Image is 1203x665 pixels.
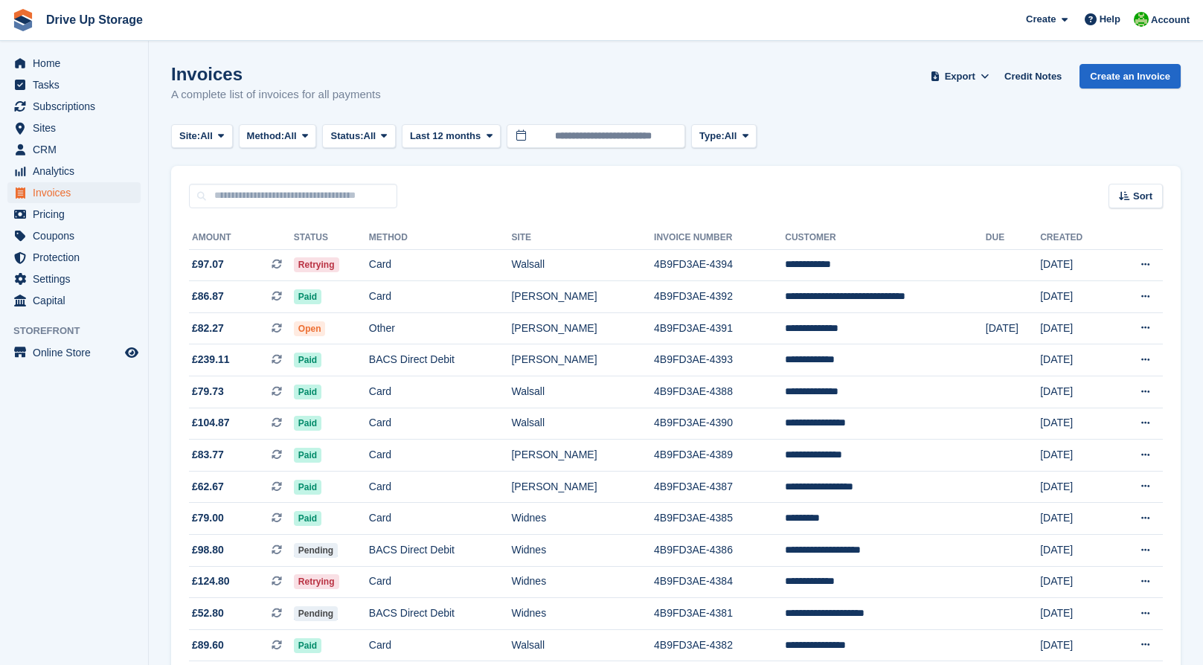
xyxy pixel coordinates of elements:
[511,281,654,313] td: [PERSON_NAME]
[1151,13,1190,28] span: Account
[7,96,141,117] a: menu
[192,415,230,431] span: £104.87
[511,598,654,630] td: Widnes
[945,69,975,84] span: Export
[369,471,512,503] td: Card
[294,574,339,589] span: Retrying
[1040,312,1111,344] td: [DATE]
[511,503,654,535] td: Widnes
[654,226,785,250] th: Invoice Number
[294,353,321,367] span: Paid
[511,629,654,661] td: Walsall
[1040,440,1111,472] td: [DATE]
[294,511,321,526] span: Paid
[33,269,122,289] span: Settings
[369,249,512,281] td: Card
[511,312,654,344] td: [PERSON_NAME]
[402,124,501,149] button: Last 12 months
[294,606,338,621] span: Pending
[654,249,785,281] td: 4B9FD3AE-4394
[1040,281,1111,313] td: [DATE]
[7,204,141,225] a: menu
[511,226,654,250] th: Site
[654,503,785,535] td: 4B9FD3AE-4385
[654,566,785,598] td: 4B9FD3AE-4384
[192,605,224,621] span: £52.80
[171,124,233,149] button: Site: All
[654,281,785,313] td: 4B9FD3AE-4392
[322,124,395,149] button: Status: All
[1134,12,1149,27] img: Daniela Munn
[511,566,654,598] td: Widnes
[171,64,381,84] h1: Invoices
[369,535,512,567] td: BACS Direct Debit
[511,408,654,440] td: Walsall
[1040,471,1111,503] td: [DATE]
[511,440,654,472] td: [PERSON_NAME]
[33,74,122,95] span: Tasks
[7,118,141,138] a: menu
[179,129,200,144] span: Site:
[1080,64,1181,89] a: Create an Invoice
[654,376,785,408] td: 4B9FD3AE-4388
[1040,226,1111,250] th: Created
[654,344,785,376] td: 4B9FD3AE-4393
[369,226,512,250] th: Method
[1040,249,1111,281] td: [DATE]
[654,629,785,661] td: 4B9FD3AE-4382
[33,290,122,311] span: Capital
[200,129,213,144] span: All
[7,139,141,160] a: menu
[7,247,141,268] a: menu
[511,471,654,503] td: [PERSON_NAME]
[369,598,512,630] td: BACS Direct Debit
[7,225,141,246] a: menu
[1040,566,1111,598] td: [DATE]
[654,440,785,472] td: 4B9FD3AE-4389
[33,161,122,181] span: Analytics
[247,129,285,144] span: Method:
[364,129,376,144] span: All
[294,480,321,495] span: Paid
[511,344,654,376] td: [PERSON_NAME]
[1040,503,1111,535] td: [DATE]
[192,289,224,304] span: £86.87
[171,86,381,103] p: A complete list of invoices for all payments
[369,566,512,598] td: Card
[7,74,141,95] a: menu
[511,535,654,567] td: Widnes
[1040,376,1111,408] td: [DATE]
[294,385,321,399] span: Paid
[33,225,122,246] span: Coupons
[511,376,654,408] td: Walsall
[192,637,224,653] span: £89.60
[284,129,297,144] span: All
[369,312,512,344] td: Other
[294,257,339,272] span: Retrying
[294,321,326,336] span: Open
[12,9,34,31] img: stora-icon-8386f47178a22dfd0bd8f6a31ec36ba5ce8667c1dd55bd0f319d3a0aa187defe.svg
[33,118,122,138] span: Sites
[7,161,141,181] a: menu
[192,384,224,399] span: £79.73
[330,129,363,144] span: Status:
[654,471,785,503] td: 4B9FD3AE-4387
[7,269,141,289] a: menu
[123,344,141,362] a: Preview store
[7,342,141,363] a: menu
[369,440,512,472] td: Card
[33,182,122,203] span: Invoices
[1100,12,1120,27] span: Help
[654,535,785,567] td: 4B9FD3AE-4386
[192,479,224,495] span: £62.67
[192,447,224,463] span: £83.77
[785,226,986,250] th: Customer
[13,324,148,338] span: Storefront
[192,510,224,526] span: £79.00
[369,503,512,535] td: Card
[369,408,512,440] td: Card
[33,53,122,74] span: Home
[1040,344,1111,376] td: [DATE]
[40,7,149,32] a: Drive Up Storage
[192,321,224,336] span: £82.27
